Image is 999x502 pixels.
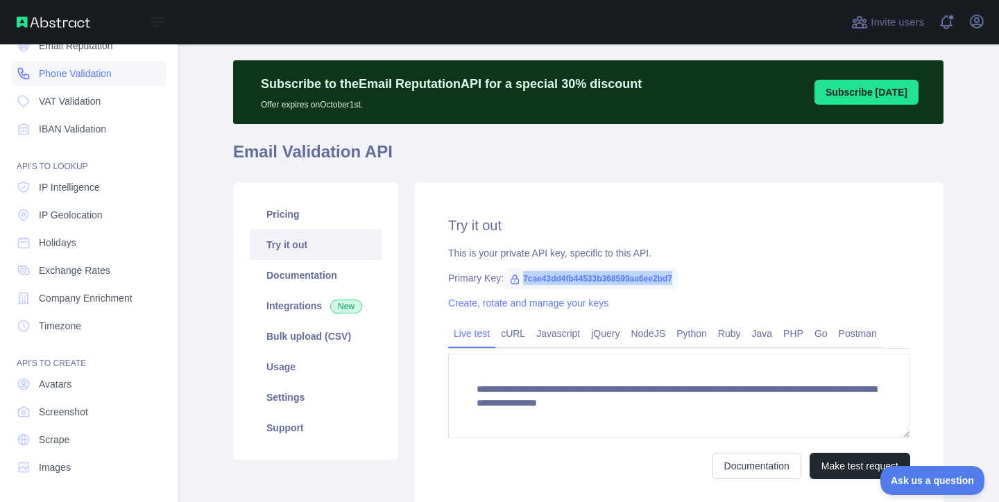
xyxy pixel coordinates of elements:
span: IP Geolocation [39,208,103,222]
span: Avatars [39,377,71,391]
a: Documentation [250,260,382,291]
button: Subscribe [DATE] [814,80,919,105]
span: Screenshot [39,405,88,419]
a: Email Reputation [11,33,166,58]
h1: Email Validation API [233,141,943,174]
a: Pricing [250,199,382,230]
p: Subscribe to the Email Reputation API for a special 30 % discount [261,74,642,94]
a: Documentation [712,453,801,479]
a: Usage [250,352,382,382]
div: Primary Key: [448,271,910,285]
a: IBAN Validation [11,116,166,141]
a: Timezone [11,313,166,338]
button: Invite users [848,11,927,33]
span: Invite users [871,15,924,31]
span: VAT Validation [39,94,101,108]
span: Email Reputation [39,39,113,53]
a: Phone Validation [11,61,166,86]
span: Scrape [39,433,69,447]
span: Company Enrichment [39,291,133,305]
a: PHP [778,322,809,345]
span: Images [39,460,71,474]
a: Settings [250,382,382,413]
h2: Try it out [448,216,910,235]
span: IP Intelligence [39,180,100,194]
img: Abstract API [17,17,90,28]
a: Scrape [11,427,166,452]
a: Postman [833,322,882,345]
a: NodeJS [625,322,671,345]
a: Javascript [531,322,586,345]
a: Java [746,322,778,345]
a: Holidays [11,230,166,255]
a: cURL [495,322,531,345]
div: This is your private API key, specific to this API. [448,246,910,260]
span: Holidays [39,236,76,250]
span: Phone Validation [39,67,112,80]
a: Python [671,322,712,345]
span: 7cae43dd4fb44533b368599aa6ee2bd7 [504,268,678,289]
a: Avatars [11,372,166,397]
a: Create, rotate and manage your keys [448,297,608,309]
div: API'S TO CREATE [11,341,166,369]
a: Go [809,322,833,345]
p: Offer expires on October 1st. [261,94,642,110]
a: Ruby [712,322,746,345]
span: New [330,300,362,313]
iframe: Toggle Customer Support [880,466,985,495]
a: Live test [448,322,495,345]
a: Screenshot [11,399,166,424]
span: IBAN Validation [39,122,106,136]
div: API'S TO LOOKUP [11,144,166,172]
a: Exchange Rates [11,258,166,283]
a: Company Enrichment [11,286,166,311]
button: Make test request [810,453,910,479]
span: Exchange Rates [39,263,110,277]
a: Support [250,413,382,443]
a: Bulk upload (CSV) [250,321,382,352]
a: jQuery [586,322,625,345]
a: IP Geolocation [11,202,166,227]
a: VAT Validation [11,89,166,114]
a: Images [11,455,166,480]
a: Try it out [250,230,382,260]
a: IP Intelligence [11,175,166,200]
a: Integrations New [250,291,382,321]
span: Timezone [39,319,81,333]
